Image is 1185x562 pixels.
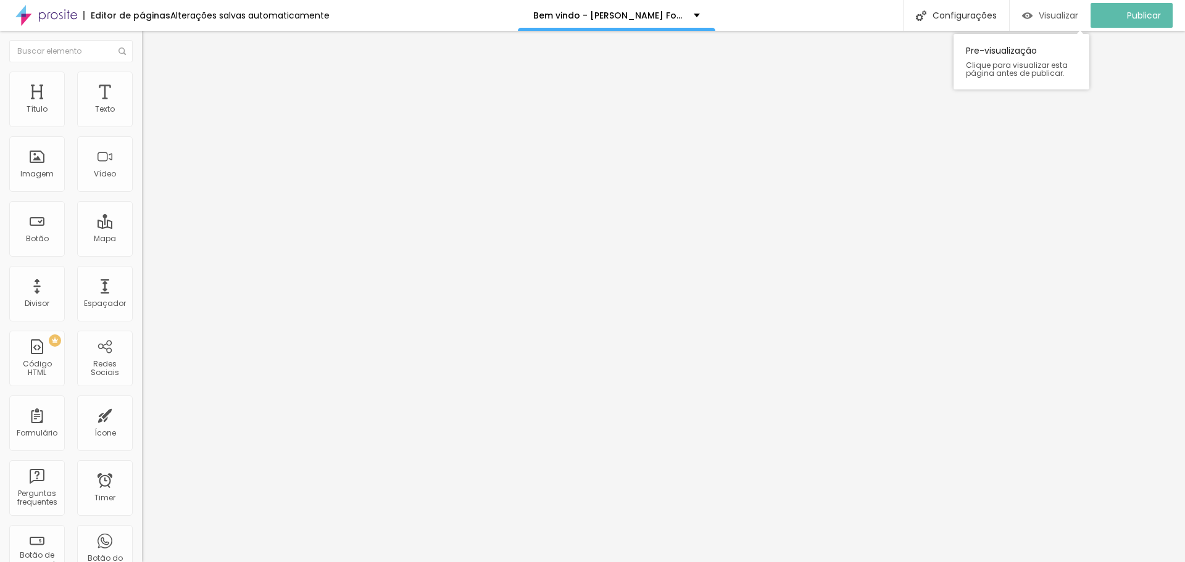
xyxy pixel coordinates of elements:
input: Buscar elemento [9,40,133,62]
div: Vídeo [94,170,116,178]
img: Icone [118,48,126,55]
div: Divisor [25,299,49,308]
div: Texto [95,105,115,114]
div: Perguntas frequentes [12,489,61,507]
span: Publicar [1127,10,1161,20]
div: Botão [26,234,49,243]
div: Redes Sociais [80,360,129,378]
div: Mapa [94,234,116,243]
img: Icone [916,10,926,21]
div: Timer [94,494,115,502]
div: Espaçador [84,299,126,308]
button: Visualizar [1010,3,1091,28]
span: Visualizar [1039,10,1078,20]
div: Pre-visualização [954,34,1089,89]
div: Título [27,105,48,114]
button: Publicar [1091,3,1173,28]
div: Código HTML [12,360,61,378]
div: Alterações salvas automaticamente [170,11,330,20]
div: Imagem [20,170,54,178]
p: Bem vindo - [PERSON_NAME] Fotografia Autoral [533,11,684,20]
img: view-1.svg [1022,10,1033,21]
span: Clique para visualizar esta página antes de publicar. [966,61,1077,77]
div: Editor de páginas [83,11,170,20]
div: Ícone [94,429,116,437]
div: Formulário [17,429,57,437]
